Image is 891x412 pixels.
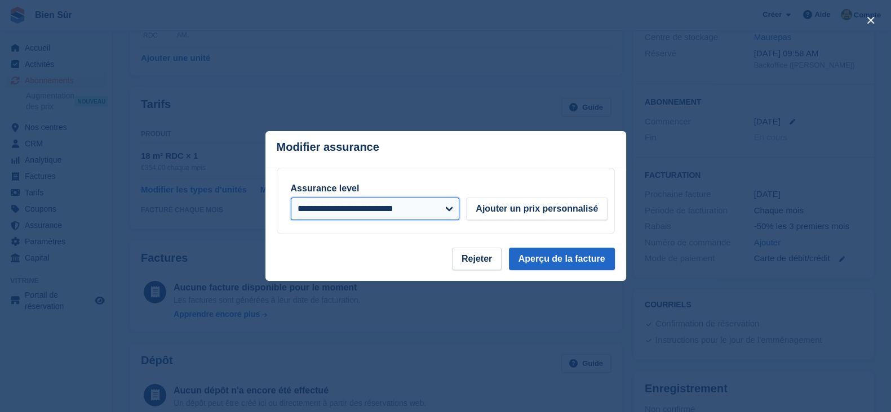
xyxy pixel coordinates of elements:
button: Aperçu de la facture [509,248,615,270]
button: close [862,11,880,29]
p: Modifier assurance [277,141,379,154]
button: Ajouter un prix personnalisé [466,198,608,220]
label: Assurance level [291,183,360,193]
button: Rejeter [452,248,502,270]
